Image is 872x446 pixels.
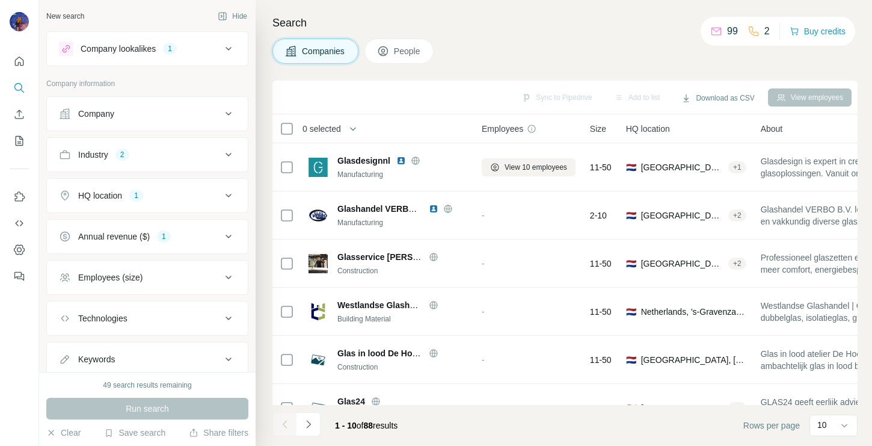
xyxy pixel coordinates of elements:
button: My lists [10,130,29,152]
span: 11-50 [590,402,612,414]
div: Company [78,108,114,120]
div: 49 search results remaining [103,380,191,391]
button: Dashboard [10,239,29,261]
div: 2 [115,149,129,160]
span: People [394,45,422,57]
button: Hide [209,7,256,25]
span: Westlandse Glashandel [337,300,432,310]
div: Manufacturing [337,169,467,180]
img: Logo of Glasdesignnl [309,158,328,177]
button: Navigate to next page [296,412,321,436]
button: Company lookalikes1 [47,34,248,63]
button: Enrich CSV [10,104,29,125]
div: + 1 [728,162,746,173]
p: Company information [46,78,248,89]
span: - [482,403,485,413]
div: Annual revenue ($) [78,231,150,243]
button: Use Surfe on LinkedIn [10,186,29,208]
span: Glas24 [337,395,365,407]
span: 11-50 [590,354,612,366]
span: 11-50 [590,161,612,173]
button: Buy credits [790,23,846,40]
div: HQ location [78,190,122,202]
span: [GEOGRAPHIC_DATA], [GEOGRAPHIC_DATA]|Beesel [641,354,746,366]
span: HQ location [626,123,670,135]
span: Glashandel VERBO B.V. [337,204,433,214]
span: - [482,307,485,317]
div: Manufacturing [337,217,467,228]
button: HQ location1 [47,181,248,210]
div: Construction [337,362,467,373]
span: Glasservice [PERSON_NAME] [337,252,458,262]
span: 1 - 10 [335,421,357,430]
p: 2 [764,24,770,39]
span: 0 selected [302,123,341,135]
span: [GEOGRAPHIC_DATA], [GEOGRAPHIC_DATA]|[GEOGRAPHIC_DATA] [641,402,723,414]
button: Employees (size) [47,263,248,292]
img: Logo of Glasservice Van der Kroft [309,254,328,273]
button: Quick start [10,51,29,72]
span: - [482,259,485,268]
div: 1 [157,231,171,242]
span: [GEOGRAPHIC_DATA], [GEOGRAPHIC_DATA] [641,161,723,173]
p: 10 [817,419,827,431]
span: View 10 employees [505,162,567,173]
span: 88 [364,421,373,430]
img: LinkedIn logo [396,156,406,166]
span: 🇳🇱 [626,258,636,270]
img: LinkedIn logo [429,204,438,214]
span: About [761,123,783,135]
img: Avatar [10,12,29,31]
span: of [357,421,364,430]
span: 2-10 [590,209,607,221]
span: 🇳🇱 [626,306,636,318]
div: Employees (size) [78,271,143,283]
img: Logo of Glas24 [309,398,328,418]
span: Netherlands, 's-Gravenzande [641,306,746,318]
button: Technologies [47,304,248,333]
span: results [335,421,398,430]
div: Company lookalikes [81,43,156,55]
div: 1 [163,43,177,54]
div: 1 [129,190,143,201]
span: 🇳🇱 [626,402,636,414]
span: [GEOGRAPHIC_DATA], [GEOGRAPHIC_DATA]|[GEOGRAPHIC_DATA] [641,258,723,270]
img: Logo of Glashandel VERBO B.V. [309,206,328,225]
button: Use Surfe API [10,212,29,234]
img: Logo of Westlandse Glashandel [309,302,328,321]
p: 99 [727,24,738,39]
img: Logo of Glas in lood De Hoornpost [309,350,328,370]
span: Rows per page [743,420,800,432]
button: Download as CSV [673,89,763,107]
button: Annual revenue ($)1 [47,222,248,251]
div: New search [46,11,84,22]
div: + 2 [728,403,746,413]
span: Employees [482,123,523,135]
span: 🇳🇱 [626,209,636,221]
span: - [482,355,485,365]
button: Company [47,99,248,128]
button: Share filters [189,427,248,439]
div: Technologies [78,312,127,324]
div: + 2 [728,258,746,269]
span: 11-50 [590,258,612,270]
button: Keywords [47,345,248,374]
div: Keywords [78,353,115,365]
button: Save search [104,427,165,439]
span: - [482,211,485,220]
button: Clear [46,427,81,439]
span: 🇳🇱 [626,354,636,366]
h4: Search [272,14,858,31]
div: Construction [337,265,467,276]
span: Size [590,123,606,135]
span: Companies [302,45,346,57]
button: Feedback [10,265,29,287]
span: 🇳🇱 [626,161,636,173]
span: Glas in lood De Hoornpost [337,348,444,358]
span: 11-50 [590,306,612,318]
button: Industry2 [47,140,248,169]
span: Glasdesignnl [337,155,390,167]
div: + 2 [728,210,746,221]
div: Building Material [337,314,467,324]
button: View 10 employees [482,158,576,176]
